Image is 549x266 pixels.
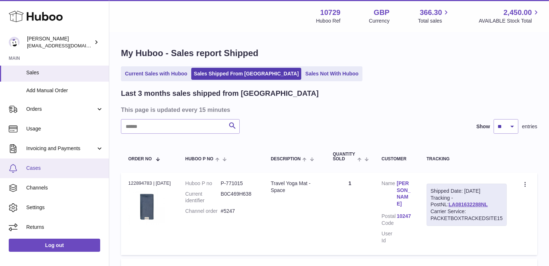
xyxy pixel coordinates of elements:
div: Carrier Service: PACKETBOXTRACKEDSITE15 [431,208,503,222]
span: Orders [26,106,96,113]
dd: B0C469H638 [221,191,256,204]
span: Channels [26,184,103,191]
div: Customer [381,157,412,161]
span: AVAILABLE Stock Total [479,17,540,24]
span: Quantity Sold [333,152,356,161]
div: Huboo Ref [316,17,341,24]
img: hello@mikkoa.com [9,37,20,48]
span: Cases [26,165,103,172]
div: 122894783 | [DATE] [128,180,171,187]
span: Total sales [418,17,450,24]
dt: Postal Code [381,213,397,227]
h2: Last 3 months sales shipped from [GEOGRAPHIC_DATA] [121,89,319,98]
dt: Channel order [185,208,221,215]
span: Huboo P no [185,157,213,161]
span: Order No [128,157,152,161]
a: Current Sales with Huboo [122,68,190,80]
div: Tracking [427,157,507,161]
span: [EMAIL_ADDRESS][DOMAIN_NAME] [27,43,107,48]
dt: Current identifier [185,191,221,204]
a: 2,450.00 AVAILABLE Stock Total [479,8,540,24]
div: Travel Yoga Mat - Space [271,180,318,194]
h1: My Huboo - Sales report Shipped [121,47,537,59]
div: Shipped Date: [DATE] [431,188,503,195]
span: 2,450.00 [503,8,532,17]
a: LA081632288NL [449,202,488,207]
dt: Name [381,180,397,210]
span: Add Manual Order [26,87,103,94]
img: 107291683637399.jpg [128,189,165,225]
a: Log out [9,239,100,252]
td: 1 [326,173,375,255]
a: [PERSON_NAME] [397,180,412,208]
div: Tracking - PostNL: [427,184,507,226]
span: Description [271,157,301,161]
span: entries [522,123,537,130]
h3: This page is updated every 15 minutes [121,106,536,114]
span: Invoicing and Payments [26,145,96,152]
strong: 10729 [320,8,341,17]
span: 366.30 [420,8,442,17]
span: Sales [26,69,103,76]
span: Usage [26,125,103,132]
dd: P-771015 [221,180,256,187]
dt: Huboo P no [185,180,221,187]
strong: GBP [374,8,389,17]
span: Settings [26,204,103,211]
label: Show [477,123,490,130]
a: 10247 [397,213,412,220]
dd: #5247 [221,208,256,215]
div: [PERSON_NAME] [27,35,93,49]
a: Sales Shipped From [GEOGRAPHIC_DATA] [191,68,301,80]
span: Returns [26,224,103,231]
a: 366.30 Total sales [418,8,450,24]
dt: User Id [381,230,397,244]
div: Currency [369,17,390,24]
a: Sales Not With Huboo [303,68,361,80]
